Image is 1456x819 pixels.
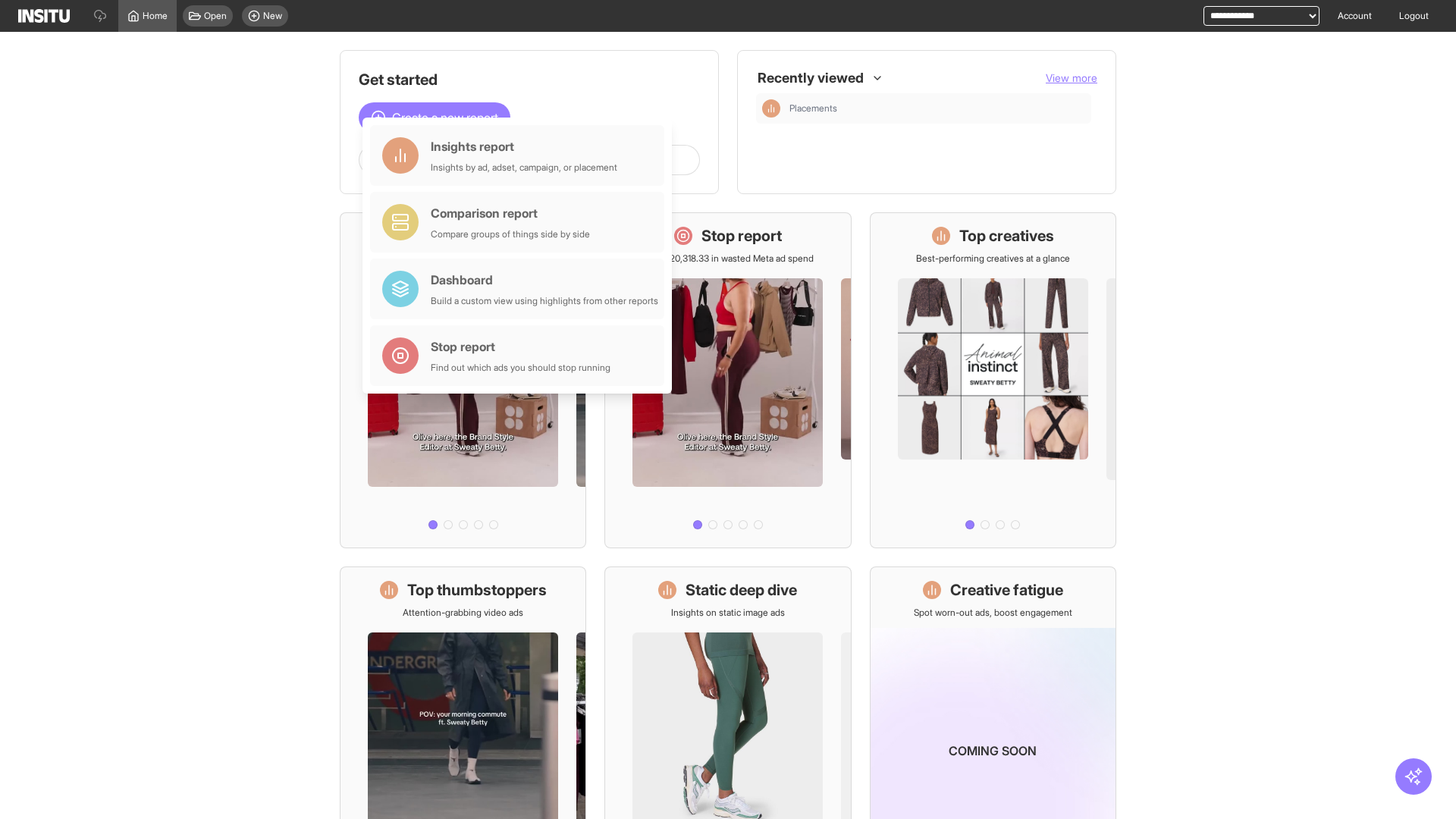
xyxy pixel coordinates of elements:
[403,607,523,619] p: Attention-grabbing video ads
[762,99,780,118] div: Insights
[431,162,617,174] div: Insights by ad, adset, campaign, or placement
[870,212,1116,548] a: Top creativesBest-performing creatives at a glance
[407,579,547,601] h1: Top thumbstoppers
[671,607,785,619] p: Insights on static image ads
[916,253,1070,265] p: Best-performing creatives at a glance
[143,10,168,22] span: Home
[431,137,617,155] div: Insights report
[392,108,498,127] span: Create a new report
[18,9,70,23] img: Logo
[789,102,1085,115] span: Placements
[359,102,510,133] button: Create a new report
[686,579,797,601] h1: Static deep dive
[204,10,227,22] span: Open
[340,212,586,548] a: What's live nowSee all active ads instantly
[431,295,658,307] div: Build a custom view using highlights from other reports
[359,69,700,90] h1: Get started
[431,204,590,222] div: Comparison report
[789,102,837,115] span: Placements
[431,271,658,289] div: Dashboard
[701,225,782,246] h1: Stop report
[431,362,610,374] div: Find out which ads you should stop running
[959,225,1054,246] h1: Top creatives
[431,228,590,240] div: Compare groups of things side by side
[263,10,282,22] span: New
[604,212,851,548] a: Stop reportSave £20,318.33 in wasted Meta ad spend
[1046,71,1097,84] span: View more
[431,337,610,356] div: Stop report
[1046,71,1097,86] button: View more
[642,253,814,265] p: Save £20,318.33 in wasted Meta ad spend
